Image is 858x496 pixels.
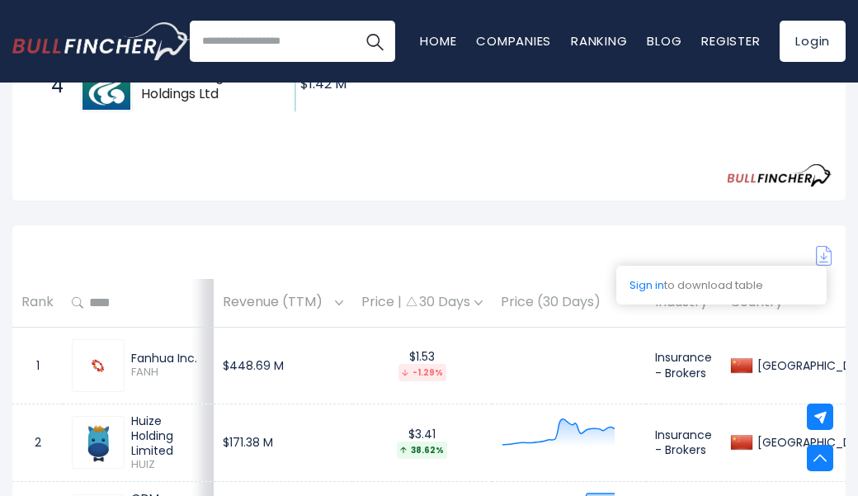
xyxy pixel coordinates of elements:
th: Price (30 Days) [492,279,646,328]
img: Bullfincher logo [12,22,191,60]
div: Price | 30 Days [361,294,483,311]
td: 1 [12,327,63,404]
img: FANH.png [92,359,105,372]
td: Insurance - Brokers [646,404,721,481]
a: Sign in [629,277,664,293]
img: HUIZ.png [74,418,122,466]
a: Login [780,21,846,62]
td: $448.69 M [214,327,352,404]
button: Search [354,21,395,62]
span: Revenue (TTM) [223,290,331,315]
td: Insurance - Brokers [646,327,721,404]
a: Go to homepage [12,22,190,60]
span: 4 [43,72,59,100]
div: to download table [616,266,827,305]
a: Blog [647,32,681,50]
a: Ranking [571,32,627,50]
td: 2 [12,404,63,481]
span: Tian Ruixiang Holdings Ltd [141,68,266,103]
div: Huize Holding Limited [131,413,205,459]
td: $171.38 M [214,404,352,481]
div: 38.62% [397,442,447,459]
img: Tian Ruixiang Holdings Ltd [82,62,130,110]
a: Register [701,32,760,50]
div: Fanhua Inc. [131,351,205,366]
span: HUIZ [131,458,205,472]
text: $1.42 M [300,74,346,93]
a: Home [420,32,456,50]
div: $3.41 [361,427,483,459]
div: $1.53 [361,349,483,381]
span: FANH [131,366,205,380]
a: Companies [476,32,551,50]
div: -1.29% [398,364,446,381]
th: Rank [12,279,63,328]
